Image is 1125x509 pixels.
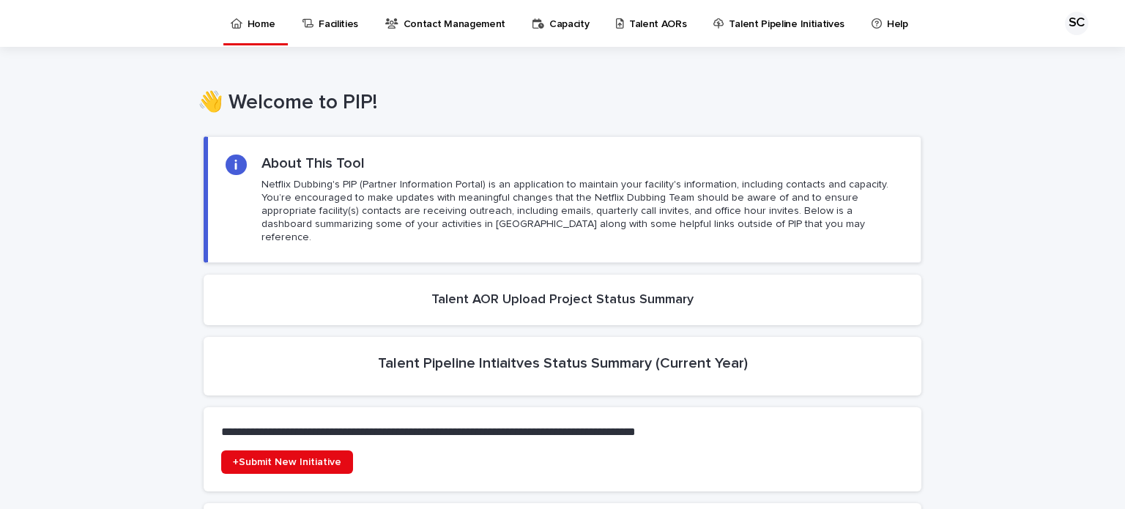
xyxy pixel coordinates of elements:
[431,292,694,308] h2: Talent AOR Upload Project Status Summary
[261,155,365,172] h2: About This Tool
[233,457,341,467] span: +Submit New Initiative
[221,450,353,474] a: +Submit New Initiative
[378,354,748,372] h2: Talent Pipeline Intiaitves Status Summary (Current Year)
[198,91,916,116] h1: 👋 Welcome to PIP!
[261,178,903,245] p: Netflix Dubbing's PIP (Partner Information Portal) is an application to maintain your facility's ...
[1065,12,1088,35] div: SC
